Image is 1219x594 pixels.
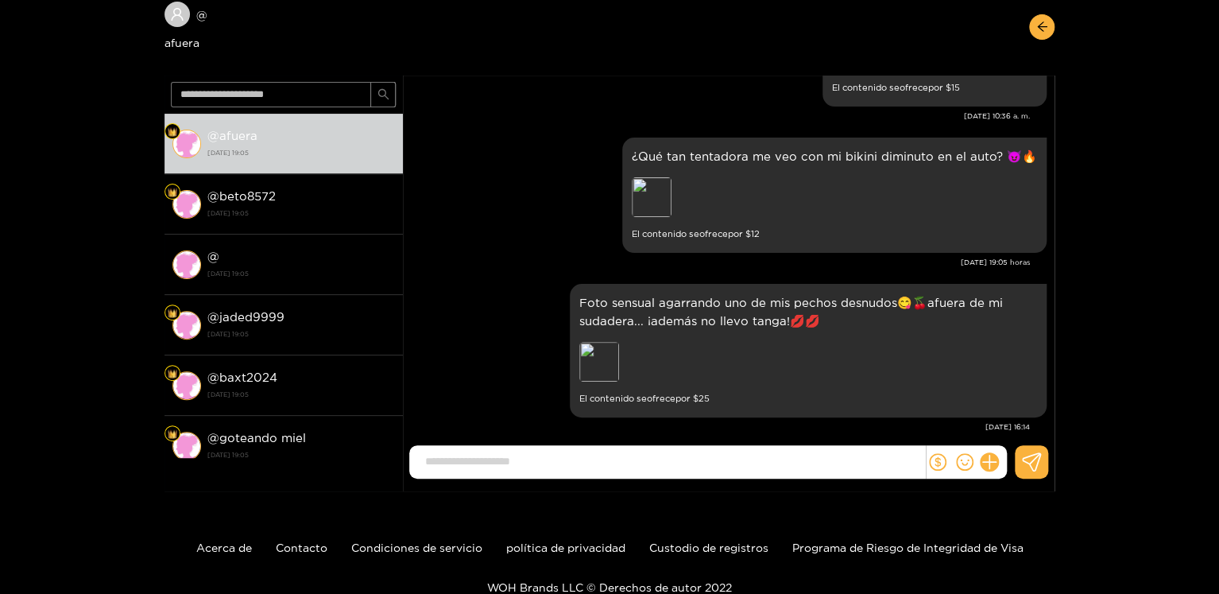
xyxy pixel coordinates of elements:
img: Nivel de ventilador [168,429,177,439]
font: por $ [675,394,699,403]
font: @ [207,189,219,203]
font: [DATE] 19:05 [207,210,249,216]
font: 25 [699,394,710,403]
font: @ [207,431,219,445]
font: El contenido se [579,394,647,403]
button: dólar [926,450,950,474]
span: sonrisa [956,453,973,471]
img: conversación [172,432,201,460]
font: beto8572 [219,189,276,203]
img: conversación [172,190,201,219]
font: 12 [751,229,760,239]
button: buscar [370,82,396,107]
font: jaded9999 [219,310,284,324]
span: dólar [929,453,946,471]
span: flecha izquierda [1036,21,1048,34]
font: [DATE] 16:14 [985,423,1030,431]
font: [DATE] 19:05 [207,391,249,398]
font: @ [196,9,207,21]
a: Contacto [276,542,327,553]
font: [DATE] 19:05 horas [961,258,1030,266]
a: política de privacidad [506,542,625,553]
a: Custodio de registros [649,542,768,553]
div: 19 de septiembre, 19:05 horas [622,138,1047,253]
font: El contenido se [832,83,900,92]
font: WOH Brands LLC © Derechos de autor 2022 [487,581,732,593]
font: ofrece [900,83,928,92]
a: Acerca de [196,542,252,553]
font: afuera [219,129,257,142]
font: por $ [928,83,951,92]
font: [DATE] 19:05 [207,452,249,458]
font: El contenido se [632,229,699,239]
font: @ [207,129,219,142]
img: conversación [172,371,201,400]
a: Programa de Riesgo de Integridad de Visa [792,542,1024,553]
img: conversación [172,130,201,158]
img: Nivel de ventilador [168,309,177,318]
font: afuera [164,37,199,49]
font: [DATE] 19:05 [207,149,249,156]
font: [DATE] 19:05 [207,331,249,337]
font: Foto sensual agarrando uno de mis pechos desnudos😋🍒afuera de mi sudadera... ¡además no llevo tang... [579,296,1003,328]
span: usuario [170,7,184,21]
font: 15 [951,83,960,92]
span: buscar [377,88,389,102]
font: [DATE] 19:05 [207,270,249,277]
font: @ [207,250,219,263]
img: conversación [172,250,201,279]
font: @ [207,310,219,324]
img: Nivel de ventilador [168,188,177,197]
font: baxt2024 [219,371,277,384]
font: ofrece [647,394,675,403]
img: conversación [172,311,201,340]
font: @ [207,371,219,384]
button: flecha izquierda [1029,14,1055,40]
img: Nivel de ventilador [168,369,177,379]
font: ofrece [699,229,728,239]
font: [DATE] 10:36 a. m. [964,112,1030,120]
font: goteando miel [219,431,306,445]
div: 20 de septiembre, 16:14 [570,284,1047,417]
img: Nivel de ventilador [168,127,177,137]
div: @afuera [164,2,403,52]
font: por $ [728,229,751,239]
font: ¿Qué tan tentadora me veo con mi bikini diminuto en el auto? 😈🔥 [632,149,1037,163]
a: Condiciones de servicio [351,542,482,553]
